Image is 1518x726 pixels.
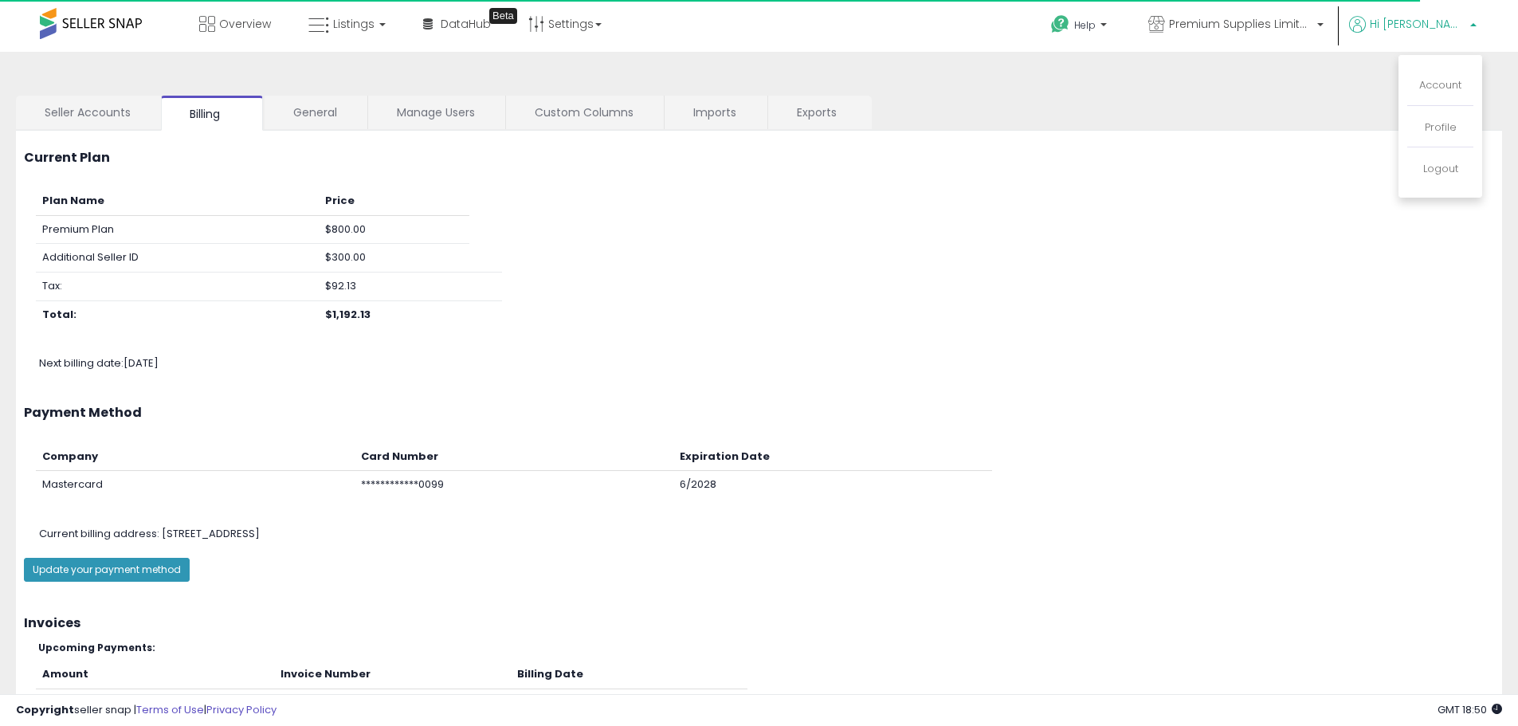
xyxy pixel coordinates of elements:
td: $92.13 [319,273,469,301]
a: Help [1038,2,1123,52]
th: Card Number [355,443,673,471]
div: Tooltip anchor [489,8,517,24]
th: Expiration Date [673,443,992,471]
td: Mastercard [36,471,355,499]
span: Listings [333,16,375,32]
td: [DATE] [511,689,747,716]
td: 6/2028 [673,471,992,499]
th: Billing Date [511,661,747,689]
a: Manage Users [368,96,504,129]
span: Premium Supplies Limited [1169,16,1312,32]
a: Exports [768,96,870,129]
a: Imports [665,96,766,129]
a: Logout [1423,161,1458,176]
th: Company [36,443,355,471]
strong: Copyright [16,702,74,717]
a: Custom Columns [506,96,662,129]
a: Profile [1425,120,1457,135]
h3: Invoices [24,616,1494,630]
td: 31702E05-0056 [274,689,511,716]
span: Hi [PERSON_NAME] [1370,16,1465,32]
td: $1,192.13 [36,689,274,716]
th: Price [319,187,469,215]
th: Plan Name [36,187,319,215]
i: Get Help [1050,14,1070,34]
th: Invoice Number [274,661,511,689]
span: Help [1074,18,1096,32]
div: seller snap | | [16,703,277,718]
h5: Upcoming Payments: [38,642,1494,653]
th: Amount [36,661,274,689]
h3: Current Plan [24,151,1494,165]
a: Hi [PERSON_NAME] [1349,16,1477,52]
span: 2025-09-8 18:50 GMT [1438,702,1502,717]
a: Terms of Use [136,702,204,717]
a: General [265,96,366,129]
td: $300.00 [319,244,469,273]
a: Seller Accounts [16,96,159,129]
span: Current billing address: [39,526,159,541]
td: Premium Plan [36,215,319,244]
span: Overview [219,16,271,32]
a: Privacy Policy [206,702,277,717]
a: Account [1419,77,1461,92]
td: Tax: [36,273,319,301]
td: Additional Seller ID [36,244,319,273]
a: Billing [161,96,263,131]
h3: Payment Method [24,406,1494,420]
td: $800.00 [319,215,469,244]
b: Total: [42,307,76,322]
button: Update your payment method [24,558,190,582]
b: $1,192.13 [325,307,371,322]
span: DataHub [441,16,491,32]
